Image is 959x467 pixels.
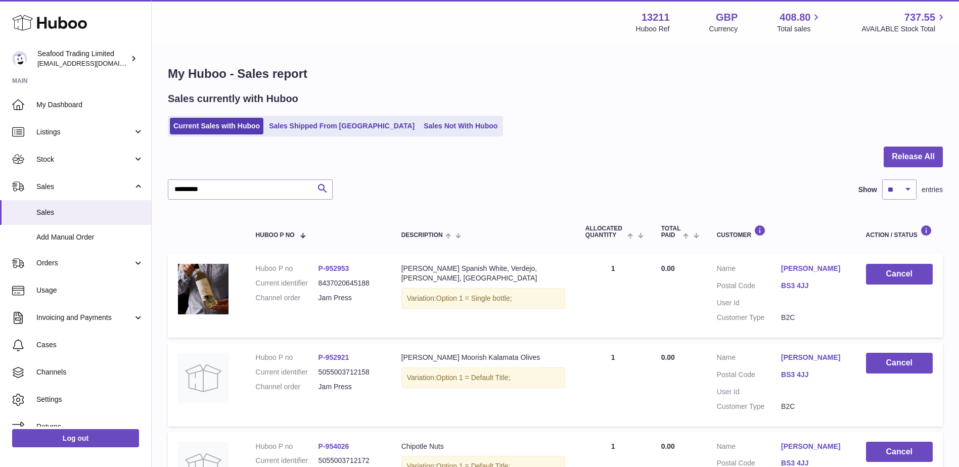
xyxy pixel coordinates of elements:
span: Stock [36,155,133,164]
label: Show [858,185,877,195]
a: BS3 4JJ [781,370,845,380]
dd: B2C [781,402,845,411]
a: 737.55 AVAILABLE Stock Total [861,11,947,34]
dt: Huboo P no [256,353,318,362]
span: Huboo P no [256,232,295,239]
span: Settings [36,395,144,404]
a: [PERSON_NAME] [781,442,845,451]
dt: Channel order [256,382,318,392]
span: 0.00 [661,264,675,272]
dt: Channel order [256,293,318,303]
span: Description [401,232,443,239]
div: Action / Status [866,225,933,239]
span: Sales [36,182,133,192]
dd: 8437020645188 [318,278,381,288]
dt: Postal Code [717,281,781,293]
a: Sales Shipped From [GEOGRAPHIC_DATA] [265,118,418,134]
span: Invoicing and Payments [36,313,133,322]
a: P-952953 [318,264,349,272]
span: Add Manual Order [36,232,144,242]
td: 1 [575,343,651,427]
dt: Customer Type [717,313,781,322]
div: Customer [717,225,846,239]
span: ALLOCATED Quantity [585,225,625,239]
h2: Sales currently with Huboo [168,92,298,106]
span: Sales [36,208,144,217]
div: Seafood Trading Limited [37,49,128,68]
dt: Name [717,353,781,365]
span: 0.00 [661,353,675,361]
dt: Huboo P no [256,264,318,273]
span: Usage [36,286,144,295]
span: entries [922,185,943,195]
dd: 5055003712158 [318,367,381,377]
dd: Jam Press [318,293,381,303]
dt: Name [717,264,781,276]
div: [PERSON_NAME] Spanish White, Verdejo, [PERSON_NAME], [GEOGRAPHIC_DATA] [401,264,565,283]
span: Orders [36,258,133,268]
span: Cases [36,340,144,350]
h1: My Huboo - Sales report [168,66,943,82]
dd: Jam Press [318,382,381,392]
div: Variation: [401,367,565,388]
a: Log out [12,429,139,447]
dt: Current identifier [256,456,318,465]
button: Cancel [866,353,933,373]
span: Option 1 = Single bottle; [436,294,512,302]
span: Total paid [661,225,681,239]
span: 0.00 [661,442,675,450]
dt: Huboo P no [256,442,318,451]
div: Huboo Ref [636,24,670,34]
dt: Name [717,442,781,454]
dd: B2C [781,313,845,322]
button: Cancel [866,442,933,462]
dt: User Id [717,387,781,397]
a: [PERSON_NAME] [781,353,845,362]
dt: Current identifier [256,278,318,288]
dt: Current identifier [256,367,318,377]
button: Cancel [866,264,933,285]
a: P-954026 [318,442,349,450]
span: 408.80 [780,11,810,24]
a: P-952921 [318,353,349,361]
img: Rick-Stein-Spanish-White.jpg [178,264,229,314]
dd: 5055003712172 [318,456,381,465]
a: Current Sales with Huboo [170,118,263,134]
span: 737.55 [904,11,935,24]
strong: 13211 [642,11,670,24]
div: Chipotle Nuts [401,442,565,451]
span: Option 1 = Default Title; [436,373,511,382]
dt: User Id [717,298,781,308]
dt: Postal Code [717,370,781,382]
td: 1 [575,254,651,338]
span: Channels [36,367,144,377]
span: [EMAIL_ADDRESS][DOMAIN_NAME] [37,59,149,67]
span: AVAILABLE Stock Total [861,24,947,34]
span: Returns [36,422,144,432]
img: online@rickstein.com [12,51,27,66]
div: [PERSON_NAME] Moorish Kalamata Olives [401,353,565,362]
a: 408.80 Total sales [777,11,822,34]
dt: Customer Type [717,402,781,411]
div: Variation: [401,288,565,309]
span: Total sales [777,24,822,34]
div: Currency [709,24,738,34]
a: [PERSON_NAME] [781,264,845,273]
span: Listings [36,127,133,137]
span: My Dashboard [36,100,144,110]
a: BS3 4JJ [781,281,845,291]
button: Release All [884,147,943,167]
strong: GBP [716,11,738,24]
a: Sales Not With Huboo [420,118,501,134]
img: no-photo.jpg [178,353,229,403]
